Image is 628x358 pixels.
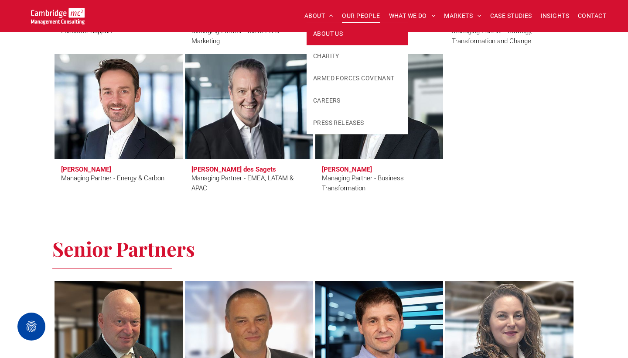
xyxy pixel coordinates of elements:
[338,9,384,23] a: OUR PEOPLE
[452,26,567,46] div: Managing Partner - Strategy, Transformation and Change
[486,9,536,23] a: CASE STUDIES
[307,89,408,112] a: CAREERS
[31,8,85,24] img: Cambridge MC Logo
[573,9,611,23] a: CONTACT
[31,9,85,18] a: Your Business Transformed | Cambridge Management Consulting
[307,67,408,89] a: ARMED FORCES COVENANT
[61,173,164,183] div: Managing Partner - Energy & Carbon
[313,96,341,105] span: CAREERS
[61,165,111,173] h3: [PERSON_NAME]
[536,9,573,23] a: INSIGHTS
[322,173,437,193] div: Managing Partner - Business Transformation
[52,235,195,262] span: Senior Partners
[322,165,372,173] h3: [PERSON_NAME]
[55,54,183,159] a: Pete Nisbet | Managing Partner - Energy & Carbon
[185,54,313,159] a: Charles Orsel Des Sagets | Managing Partner - EMEA
[191,173,307,193] div: Managing Partner - EMEA, LATAM & APAC
[307,112,408,134] a: PRESS RELEASES
[313,118,364,127] span: PRESS RELEASES
[307,23,408,45] a: ABOUT US
[304,9,334,23] span: ABOUT
[313,52,339,61] span: CHARITY
[191,165,276,173] h3: [PERSON_NAME] des Sagets
[313,29,343,38] span: ABOUT US
[385,9,440,23] a: WHAT WE DO
[191,26,307,46] div: Managing Partner - Client PR & Marketing
[313,74,395,83] span: ARMED FORCES COVENANT
[300,9,338,23] a: ABOUT
[307,45,408,67] a: CHARITY
[440,9,485,23] a: MARKETS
